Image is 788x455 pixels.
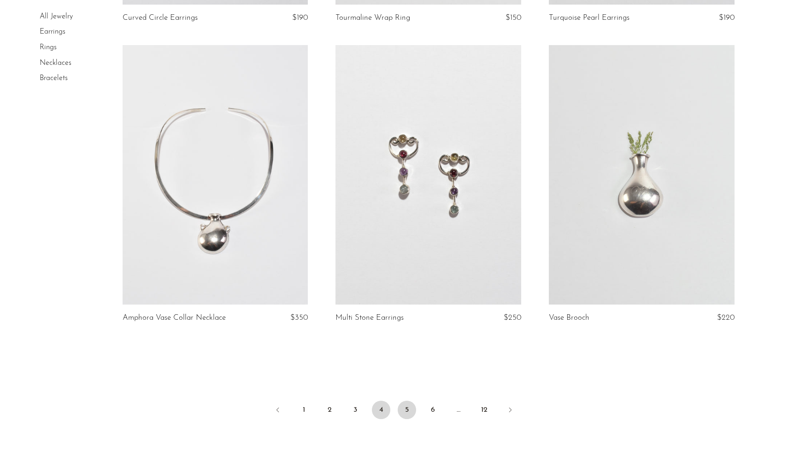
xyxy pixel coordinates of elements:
span: $220 [717,314,735,322]
span: $150 [506,14,521,22]
a: 5 [398,401,416,419]
a: Turquoise Pearl Earrings [549,14,629,22]
span: … [449,401,468,419]
a: Curved Circle Earrings [123,14,198,22]
a: Next [501,401,519,421]
a: Previous [269,401,287,421]
a: Vase Brooch [549,314,589,322]
a: 2 [320,401,339,419]
a: 1 [294,401,313,419]
a: 6 [423,401,442,419]
a: Bracelets [40,75,68,82]
a: Rings [40,44,57,51]
a: 3 [346,401,365,419]
span: $350 [290,314,308,322]
a: 12 [475,401,494,419]
span: $250 [504,314,521,322]
span: $190 [719,14,735,22]
a: All Jewelry [40,13,73,20]
a: Multi Stone Earrings [335,314,404,322]
span: 4 [372,401,390,419]
a: Necklaces [40,59,71,67]
a: Tourmaline Wrap Ring [335,14,410,22]
span: $190 [292,14,308,22]
a: Amphora Vase Collar Necklace [123,314,226,322]
a: Earrings [40,29,65,36]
